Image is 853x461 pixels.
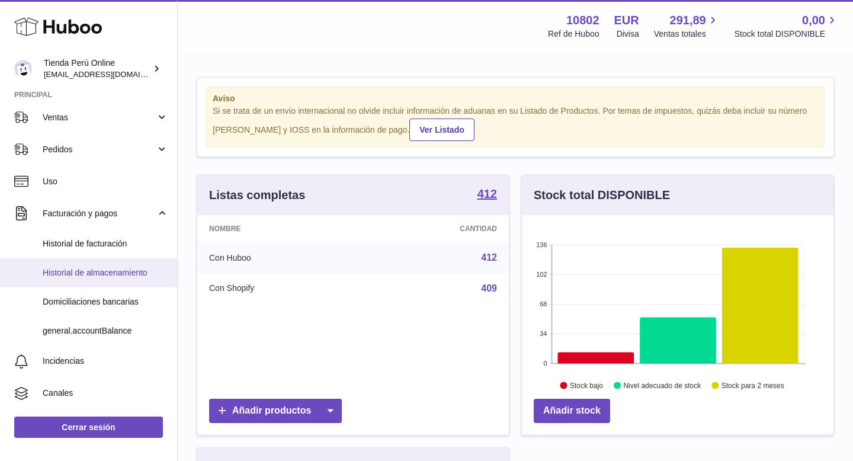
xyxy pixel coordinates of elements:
strong: EUR [614,12,639,28]
td: Con Shopify [197,273,363,304]
a: 412 [481,252,497,262]
span: Pedidos [43,144,156,155]
h3: Stock total DISPONIBLE [534,187,670,203]
text: Stock bajo [570,381,603,389]
strong: Aviso [213,93,818,104]
text: Stock para 2 meses [721,381,784,389]
span: Uso [43,176,168,187]
a: 0,00 Stock total DISPONIBLE [735,12,839,40]
span: Canales [43,388,168,399]
span: Ventas totales [654,28,720,40]
a: Ver Listado [409,119,474,141]
text: 102 [536,271,547,278]
text: 0 [543,360,547,367]
div: Ref de Huboo [548,28,599,40]
div: Divisa [617,28,639,40]
text: Nivel adecuado de stock [623,381,701,389]
h3: Listas completas [209,187,305,203]
span: Incidencias [43,356,168,367]
th: Nombre [197,215,363,242]
img: contacto@tiendaperuonline.com [14,60,32,78]
a: 409 [481,283,497,293]
text: 68 [540,300,547,308]
a: Añadir productos [209,399,342,423]
a: Cerrar sesión [14,417,163,438]
span: Facturación y pagos [43,208,156,219]
div: Si se trata de un envío internacional no olvide incluir información de aduanas en su Listado de P... [213,105,818,141]
span: Historial de almacenamiento [43,267,168,278]
text: 136 [536,241,547,248]
strong: 10802 [566,12,599,28]
th: Cantidad [363,215,509,242]
td: Con Huboo [197,242,363,273]
text: 34 [540,330,547,337]
span: general.accountBalance [43,325,168,337]
span: Domiciliaciones bancarias [43,296,168,308]
span: 0,00 [802,12,825,28]
a: Añadir stock [534,399,610,423]
strong: 412 [477,188,497,200]
span: [EMAIL_ADDRESS][DOMAIN_NAME] [44,69,174,79]
div: Tienda Perú Online [44,57,150,80]
a: 412 [477,188,497,202]
span: Ventas [43,112,156,123]
a: 291,89 Ventas totales [654,12,720,40]
span: Stock total DISPONIBLE [735,28,839,40]
span: Historial de facturación [43,238,168,249]
span: 291,89 [670,12,706,28]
